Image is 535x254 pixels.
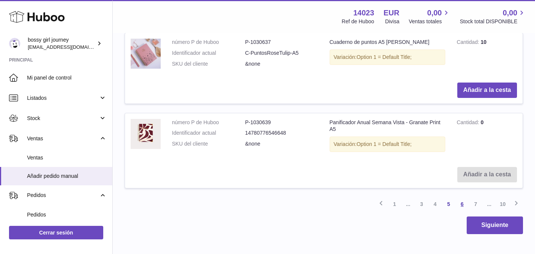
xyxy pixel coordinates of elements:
span: Añadir pedido manual [27,173,107,180]
td: 0 [451,113,523,162]
span: Option 1 = Default Title; [357,141,412,147]
a: 0,00 Stock total DISPONIBLE [460,8,526,25]
div: Dominio: [DOMAIN_NAME] [20,20,84,26]
div: Dominio [39,44,57,49]
span: ... [401,197,415,211]
img: tab_domain_overview_orange.svg [31,44,37,50]
span: Option 1 = Default Title; [357,54,412,60]
dd: P-1030639 [245,119,318,126]
span: 0,00 [503,8,517,18]
span: Pedidos [27,211,107,218]
img: Cuaderno de puntos A5 Rose Tulipán [131,39,161,69]
span: Ventas [27,154,107,161]
span: Ventas [27,135,99,142]
span: ... [482,197,496,211]
div: Variación: [330,137,446,152]
dd: C-PuntosRoseTulip-A5 [245,50,318,57]
button: Siguiente [467,216,523,234]
dt: Identificador actual [172,50,245,57]
dd: 14780776546648 [245,129,318,137]
span: Stock [27,115,99,122]
img: tab_keywords_by_traffic_grey.svg [80,44,86,50]
strong: EUR [384,8,399,18]
dt: Identificador actual [172,129,245,137]
a: 6 [455,197,469,211]
td: Panificador Anual Semana Vista - Granate Print A5 [324,113,451,162]
a: 0,00 Ventas totales [409,8,451,25]
div: Variación: [330,50,446,65]
td: Cuaderno de puntos A5 [PERSON_NAME] [324,33,451,77]
div: bossy girl journey [28,36,95,51]
img: paoladearcodigital@gmail.com [9,38,20,49]
a: 1 [388,197,401,211]
button: Añadir a la cesta [457,83,517,98]
span: [EMAIL_ADDRESS][DOMAIN_NAME] [28,44,110,50]
span: 0,00 [427,8,442,18]
div: Palabras clave [88,44,119,49]
dd: P-1030637 [245,39,318,46]
span: Listados [27,95,99,102]
td: 10 [451,33,523,77]
div: Ref de Huboo [342,18,374,25]
a: 10 [496,197,509,211]
span: Ventas totales [409,18,451,25]
a: 3 [415,197,428,211]
a: 5 [442,197,455,211]
span: Pedidos [27,192,99,199]
strong: Cantidad [457,119,481,127]
a: 4 [428,197,442,211]
dt: número P de Huboo [172,119,245,126]
a: 7 [469,197,482,211]
span: Stock total DISPONIBLE [460,18,526,25]
span: Mi panel de control [27,74,107,81]
img: Panificador Anual Semana Vista - Granate Print A5 [131,119,161,149]
a: Cerrar sesión [9,226,103,239]
div: Divisa [385,18,399,25]
dd: &none [245,140,318,147]
img: logo_orange.svg [12,12,18,18]
dd: &none [245,60,318,68]
div: v 4.0.25 [21,12,37,18]
img: website_grey.svg [12,20,18,26]
dt: SKU del cliente [172,140,245,147]
dt: SKU del cliente [172,60,245,68]
strong: Cantidad [457,39,481,47]
dt: número P de Huboo [172,39,245,46]
strong: 14023 [353,8,374,18]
